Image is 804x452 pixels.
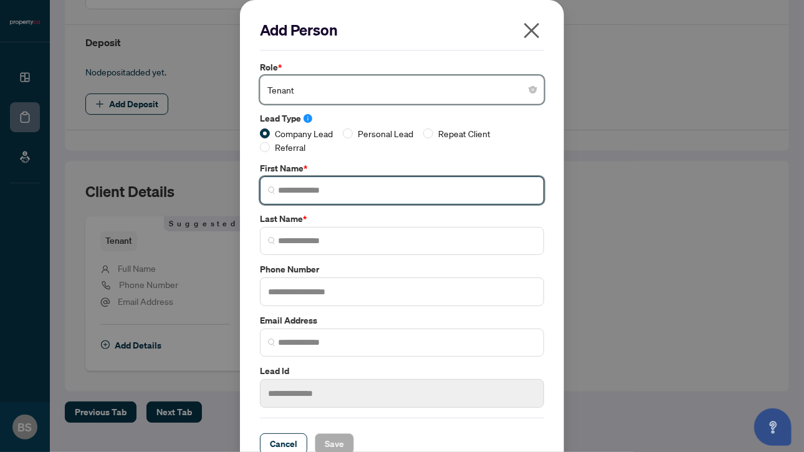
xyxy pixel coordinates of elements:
[529,86,537,94] span: close-circle
[260,60,544,74] label: Role
[260,20,544,40] h2: Add Person
[268,237,275,244] img: search_icon
[353,127,418,140] span: Personal Lead
[260,212,544,226] label: Last Name
[267,78,537,102] span: Tenant
[522,21,542,41] span: close
[260,262,544,276] label: Phone Number
[260,314,544,327] label: Email Address
[270,127,338,140] span: Company Lead
[433,127,495,140] span: Repeat Client
[304,114,312,123] span: info-circle
[260,161,544,175] label: First Name
[260,364,544,378] label: Lead Id
[268,186,275,194] img: search_icon
[260,112,544,125] label: Lead Type
[270,140,310,154] span: Referral
[268,339,275,346] img: search_icon
[754,408,792,446] button: Open asap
